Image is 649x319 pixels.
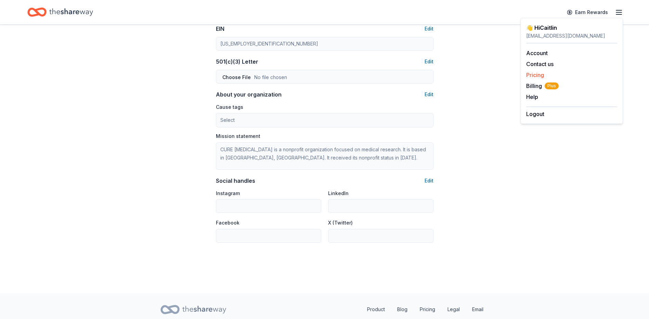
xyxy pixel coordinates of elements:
[467,303,489,316] a: Email
[216,104,243,111] label: Cause tags
[414,303,441,316] a: Pricing
[362,303,489,316] nav: quick links
[526,82,559,90] span: Billing
[216,133,260,140] label: Mission statement
[526,72,544,78] a: Pricing
[526,110,544,118] button: Logout
[220,116,235,124] span: Select
[526,93,538,101] button: Help
[425,25,433,33] button: Edit
[425,90,433,99] button: Edit
[362,303,390,316] a: Product
[216,142,433,170] textarea: CURE [MEDICAL_DATA] is a nonprofit organization focused on medical research. It is based in [GEOG...
[216,25,224,33] div: EIN
[526,32,617,40] div: [EMAIL_ADDRESS][DOMAIN_NAME]
[216,177,255,185] div: Social handles
[216,90,282,99] div: About your organization
[216,37,433,51] input: 12-3456789
[526,60,554,68] button: Contact us
[216,219,239,226] label: Facebook
[442,303,465,316] a: Legal
[425,58,433,66] button: Edit
[526,50,548,56] a: Account
[216,113,433,127] button: Select
[216,190,240,197] label: Instagram
[328,219,353,226] label: X (Twitter)
[526,82,559,90] button: BillingPlus
[526,24,617,32] div: 👋 Hi Caitlin
[545,82,559,89] span: Plus
[563,6,612,18] a: Earn Rewards
[392,303,413,316] a: Blog
[216,58,258,66] div: 501(c)(3) Letter
[328,190,349,197] label: LinkedIn
[27,4,93,20] a: Home
[425,177,433,185] button: Edit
